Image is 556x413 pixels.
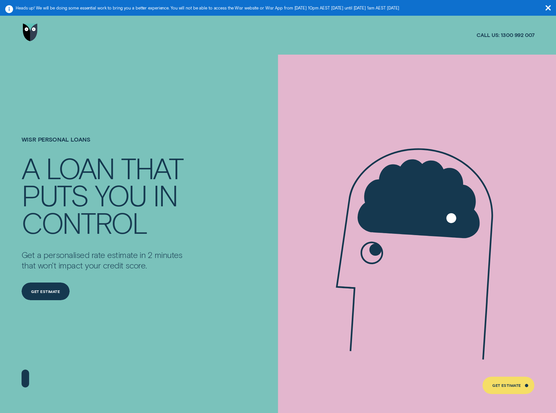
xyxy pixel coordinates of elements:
[153,181,177,208] div: IN
[22,209,147,236] div: CONTROL
[501,32,534,39] span: 1300 992 007
[22,154,190,235] h4: A LOAN THAT PUTS YOU IN CONTROL
[22,283,70,300] a: Get Estimate
[121,154,183,181] div: THAT
[22,181,88,208] div: PUTS
[46,154,114,181] div: LOAN
[95,181,146,208] div: YOU
[22,250,190,271] p: Get a personalised rate estimate in 2 minutes that won't impact your credit score.
[22,154,39,181] div: A
[22,13,39,52] a: Go to home page
[482,377,534,394] a: Get Estimate
[477,32,499,39] span: Call us:
[477,32,535,39] a: Call us:1300 992 007
[22,136,190,154] h1: Wisr Personal Loans
[23,24,38,41] img: Wisr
